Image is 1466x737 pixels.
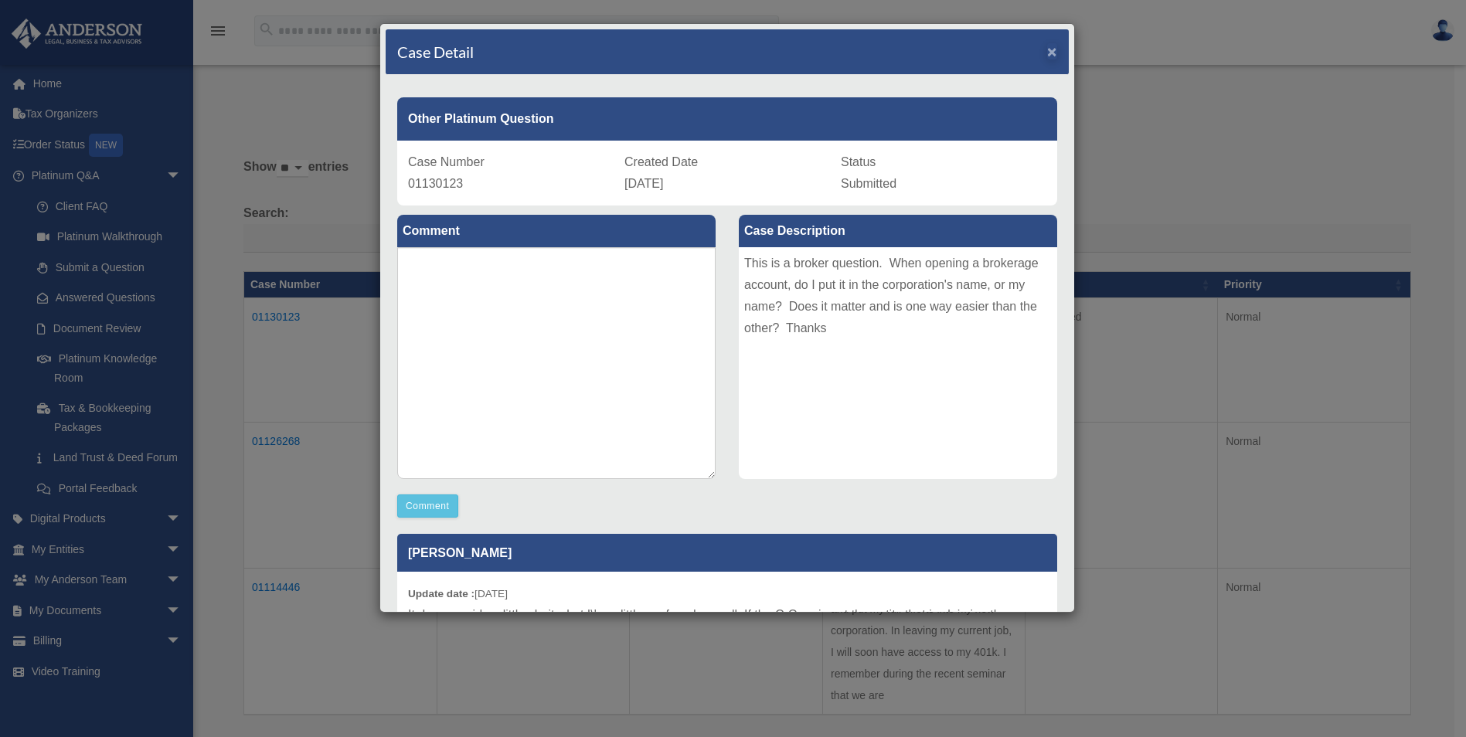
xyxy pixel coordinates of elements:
[1047,42,1057,60] span: ×
[624,155,698,168] span: Created Date
[739,247,1057,479] div: This is a broker question. When opening a brokerage account, do I put it in the corporation's nam...
[408,588,474,599] b: Update date :
[1047,43,1057,59] button: Close
[624,177,663,190] span: [DATE]
[397,494,458,518] button: Comment
[397,215,716,247] label: Comment
[408,177,463,190] span: 01130123
[397,41,474,63] h4: Case Detail
[841,155,876,168] span: Status
[397,97,1057,141] div: Other Platinum Question
[408,155,485,168] span: Case Number
[397,534,1057,572] p: [PERSON_NAME]
[408,604,1046,712] p: It does provide a little clarity, but I\'m a little confused as well. If the C-Corp is not the en...
[408,588,508,599] small: [DATE]
[841,177,896,190] span: Submitted
[739,215,1057,247] label: Case Description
